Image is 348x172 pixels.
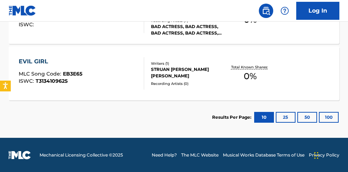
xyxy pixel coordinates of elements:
span: T3134109625 [36,78,68,84]
p: Total Known Shares: [231,64,270,70]
p: Results Per Page: [212,114,253,121]
a: Privacy Policy [309,152,339,158]
span: Mechanical Licensing Collective © 2025 [40,152,123,158]
div: STRUAN [PERSON_NAME] [PERSON_NAME] [151,66,223,79]
iframe: Chat Widget [312,137,348,172]
img: logo [9,151,31,159]
span: ISWC : [19,78,36,84]
div: Recording Artists ( 0 ) [151,81,223,86]
img: help [280,6,289,15]
a: Log In [296,2,339,20]
div: Drag [314,145,319,166]
img: search [262,6,270,15]
button: 25 [276,112,296,123]
span: MLC Song Code : [19,71,63,77]
div: Writers ( 1 ) [151,61,223,66]
a: Musical Works Database Terms of Use [223,152,304,158]
a: Need Help? [152,152,177,158]
span: EB3E65 [63,71,82,77]
a: The MLC Website [181,152,219,158]
button: 100 [319,112,339,123]
a: EVIL GIRLMLC Song Code:EB3E65ISWC:T3134109625Writers (1)STRUAN [PERSON_NAME] [PERSON_NAME]Recordi... [9,46,339,100]
button: 50 [297,112,317,123]
div: EVIL GIRL [19,57,82,66]
div: BAD ACTRESS, BAD ACTRESS, BAD ACTRESS, BAD ACTRESS, BAD ACTRESS [151,23,223,36]
img: MLC Logo [9,5,36,16]
a: Public Search [259,4,273,18]
div: Help [278,4,292,18]
span: 0 % [244,70,257,83]
button: 10 [254,112,274,123]
span: ISWC : [19,21,36,28]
